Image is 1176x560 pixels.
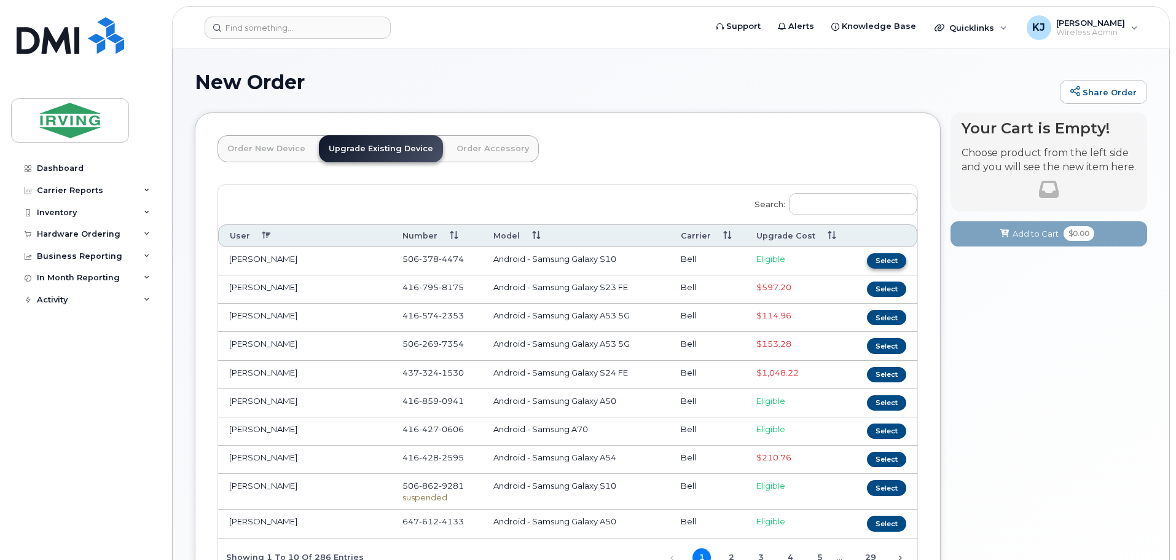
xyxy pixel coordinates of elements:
[402,396,464,406] span: 416
[218,474,391,510] td: [PERSON_NAME]
[756,368,799,377] span: Full Upgrade Eligibility Date 2028-07-16
[670,332,745,360] td: Bell
[867,395,906,411] button: Select
[482,332,670,360] td: Android - Samsung Galaxy A53 5G
[419,424,439,434] span: 427
[670,275,745,304] td: Bell
[218,389,391,417] td: [PERSON_NAME]
[218,304,391,332] td: [PERSON_NAME]
[867,310,906,325] button: Select
[447,135,539,162] a: Order Accessory
[419,452,439,462] span: 428
[867,424,906,439] button: Select
[670,361,745,389] td: Bell
[402,310,464,320] span: 416
[670,446,745,474] td: Bell
[402,452,464,462] span: 416
[218,275,391,304] td: [PERSON_NAME]
[402,254,464,264] span: 506
[218,417,391,446] td: [PERSON_NAME]
[670,474,745,510] td: Bell
[756,282,791,292] span: Full Upgrade Eligibility Date 2027-04-23
[439,282,464,292] span: 8175
[419,481,439,491] span: 862
[867,253,906,269] button: Select
[670,417,745,446] td: Bell
[419,516,439,526] span: 612
[195,71,1054,93] h1: New Order
[402,282,464,292] span: 416
[756,396,785,406] span: Eligible
[482,304,670,332] td: Android - Samsung Galaxy A53 5G
[482,389,670,417] td: Android - Samsung Galaxy A50
[670,247,745,275] td: Bell
[439,481,464,491] span: 9281
[439,339,464,349] span: 7354
[482,275,670,304] td: Android - Samsung Galaxy S23 FE
[962,146,1136,175] p: Choose product from the left side and you will see the new item here.
[867,480,906,495] button: Select
[1064,226,1094,241] span: $0.00
[756,516,785,526] span: Eligible
[319,135,443,162] a: Upgrade Existing Device
[482,417,670,446] td: Android - Samsung A70
[439,424,464,434] span: 0606
[439,254,464,264] span: 4474
[218,446,391,474] td: [PERSON_NAME]
[218,247,391,275] td: [PERSON_NAME]
[218,224,391,247] th: User: activate to sort column descending
[402,339,464,349] span: 506
[867,367,906,382] button: Select
[419,368,439,377] span: 324
[867,516,906,531] button: Select
[402,492,472,503] div: suspended
[419,254,439,264] span: 378
[482,474,670,510] td: Android - Samsung Galaxy S10
[1060,80,1147,105] a: Share Order
[402,516,464,526] span: 647
[756,254,785,264] span: Eligible
[482,361,670,389] td: Android - Samsung Galaxy S24 FE
[962,120,1136,136] h4: Your Cart is Empty!
[482,446,670,474] td: Android - Samsung Galaxy A54
[439,310,464,320] span: 2353
[756,452,791,462] span: Full Upgrade Eligibility Date 2026-08-17
[439,368,464,377] span: 1530
[747,185,917,219] label: Search:
[439,452,464,462] span: 2595
[218,332,391,360] td: [PERSON_NAME]
[756,310,791,320] span: Full Upgrade Eligibility Date 2026-02-21
[402,481,464,491] span: 506
[670,510,745,538] td: Bell
[670,304,745,332] td: Bell
[419,310,439,320] span: 574
[756,339,791,349] span: Full Upgrade Eligibility Date 2026-04-06
[745,224,851,247] th: Upgrade Cost: activate to sort column ascending
[1013,228,1059,240] span: Add to Cart
[419,282,439,292] span: 795
[391,224,483,247] th: Number: activate to sort column ascending
[951,221,1147,246] button: Add to Cart $0.00
[867,452,906,467] button: Select
[218,510,391,538] td: [PERSON_NAME]
[439,396,464,406] span: 0941
[482,224,670,247] th: Model: activate to sort column ascending
[402,424,464,434] span: 416
[218,361,391,389] td: [PERSON_NAME]
[756,424,785,434] span: Eligible
[419,396,439,406] span: 859
[867,282,906,297] button: Select
[789,193,917,215] input: Search:
[756,481,785,491] span: Eligible
[402,368,464,377] span: 437
[419,339,439,349] span: 269
[218,135,315,162] a: Order New Device
[867,338,906,353] button: Select
[670,389,745,417] td: Bell
[670,224,745,247] th: Carrier: activate to sort column ascending
[439,516,464,526] span: 4133
[482,510,670,538] td: Android - Samsung Galaxy A50
[482,247,670,275] td: Android - Samsung Galaxy S10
